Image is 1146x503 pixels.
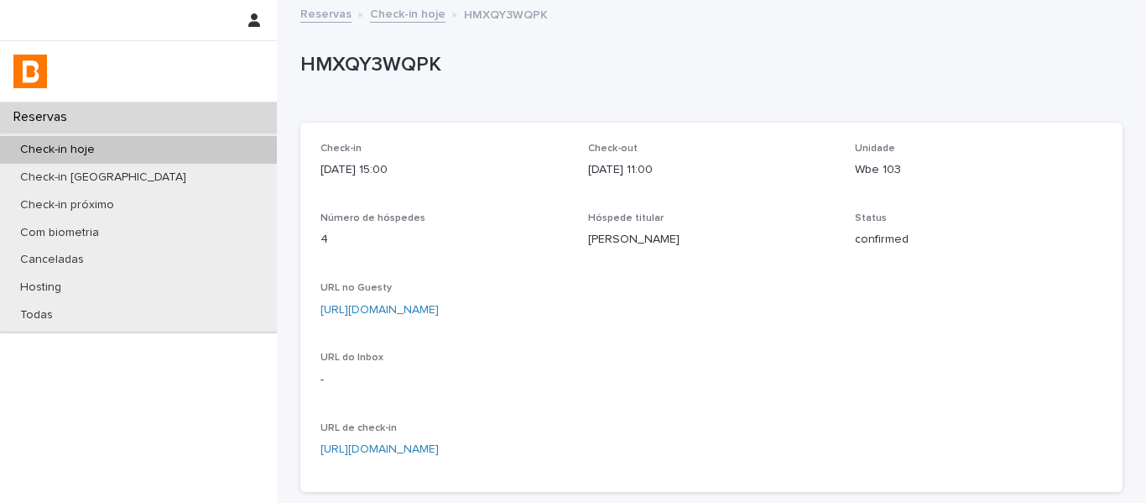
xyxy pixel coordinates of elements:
[7,143,108,157] p: Check-in hoje
[300,3,352,23] a: Reservas
[370,3,445,23] a: Check-in hoje
[7,170,200,185] p: Check-in [GEOGRAPHIC_DATA]
[320,304,439,316] a: [URL][DOMAIN_NAME]
[588,161,836,179] p: [DATE] 11:00
[320,353,383,363] span: URL do Inbox
[320,213,425,223] span: Número de hóspedes
[13,55,47,88] img: zVaNuJHRTjyIjT5M9Xd5
[7,280,75,295] p: Hosting
[320,161,568,179] p: [DATE] 15:00
[320,144,362,154] span: Check-in
[7,198,128,212] p: Check-in próximo
[320,231,568,249] p: 4
[855,161,1102,179] p: Wbe 103
[300,53,1116,77] p: HMXQY3WQPK
[855,144,895,154] span: Unidade
[588,231,836,249] p: [PERSON_NAME]
[7,308,66,322] p: Todas
[855,213,887,223] span: Status
[320,371,568,389] p: -
[320,283,392,293] span: URL no Guesty
[7,109,81,125] p: Reservas
[588,213,664,223] span: Hóspede titular
[320,423,397,433] span: URL de check-in
[320,443,439,455] a: [URL][DOMAIN_NAME]
[464,4,548,23] p: HMXQY3WQPK
[7,253,97,267] p: Canceladas
[855,231,1102,249] p: confirmed
[588,144,638,154] span: Check-out
[7,226,112,240] p: Com biometria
